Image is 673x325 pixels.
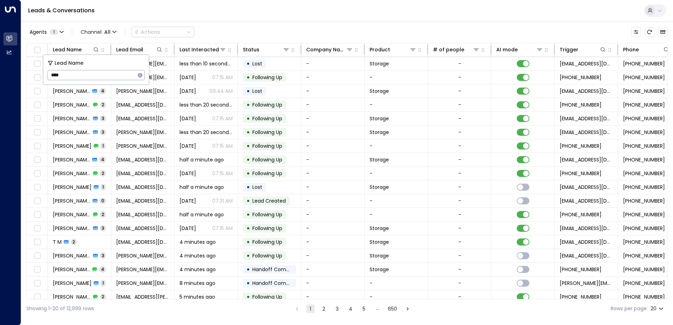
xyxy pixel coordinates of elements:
span: Toggle select row [33,87,42,96]
span: leads@space-station.co.uk [560,252,613,259]
div: • [246,195,250,207]
span: Toggle select row [33,251,42,260]
div: - [458,225,461,232]
span: ohstopit@gmail.com [116,238,169,246]
div: - [458,252,461,259]
span: 1 [101,143,106,149]
span: vyhupigiq@gmail.com [116,184,169,191]
span: kirsten-walton@outlook.com [116,266,169,273]
div: # of people [433,45,464,54]
span: Toggle select row [33,142,42,151]
div: Lead Name [53,45,82,54]
span: 3 [100,129,106,135]
span: ian.thorne@yahoo.co.uk [116,142,169,149]
td: - [365,290,428,304]
div: - [458,184,461,191]
span: less than 20 seconds ago [180,101,233,108]
div: • [246,58,250,70]
span: Ian Thorne [53,142,92,149]
div: - [458,280,461,287]
div: - [458,238,461,246]
div: • [246,99,250,111]
span: 1 [101,184,106,190]
button: Go to page 650 [386,305,398,313]
td: - [301,180,365,194]
span: Graham Nieves [53,197,90,204]
span: ibraar.s.hussain@gmail.com [116,88,169,95]
span: 3 [100,253,106,259]
span: +447702781997 [623,280,665,287]
span: Lost [252,184,262,191]
span: Following Up [252,156,282,163]
span: Sep 17, 2025 [180,170,196,177]
span: Ian Thorne [53,129,91,136]
span: Toggle select row [33,73,42,82]
div: AI mode [496,45,543,54]
span: Handoff Completed [252,266,302,273]
span: 2 [100,294,106,300]
button: Agents1 [26,27,66,37]
span: +447305831078 [623,129,665,136]
span: leads@space-station.co.uk [560,88,613,95]
div: … [373,305,382,313]
span: shelby.buchan1992@gmail.com [116,101,169,108]
span: leads@space-station.co.uk [560,197,613,204]
span: Following Up [252,115,282,122]
td: - [301,263,365,276]
div: • [246,181,250,193]
span: Following Up [252,211,282,218]
span: Storage [370,115,389,122]
div: 20 [650,304,665,314]
span: 4 minutes ago [180,266,216,273]
div: Lead Name [53,45,100,54]
div: Status [243,45,290,54]
span: Handoff Completed [252,280,302,287]
td: - [301,153,365,166]
p: 07:15 AM [212,170,233,177]
div: - [458,88,461,95]
span: Refresh [644,27,654,37]
button: Go to page 4 [346,305,355,313]
td: - [365,194,428,208]
button: Customize [631,27,641,37]
div: Phone [623,45,639,54]
span: Storage [370,225,389,232]
span: Lost [252,88,262,95]
button: Archived Leads [658,27,668,37]
td: - [301,57,365,70]
span: Lead Created [252,197,286,204]
span: Following Up [252,293,282,300]
span: kirsten-walton@outlook.com [116,280,169,287]
span: Following Up [252,252,282,259]
label: Rows per page: [611,305,648,312]
td: - [301,71,365,84]
button: Go to page 2 [320,305,328,313]
span: Storage [370,156,389,163]
td: - [365,139,428,153]
span: +447918557252 [623,74,665,81]
span: +447305831078 [623,142,665,149]
span: leads@space-station.co.uk [560,238,613,246]
span: 5 minutes ago [180,293,215,300]
div: Last Interacted [180,45,226,54]
div: Trigger [560,45,606,54]
span: Sep 04, 2025 [180,88,196,95]
td: - [301,208,365,221]
td: - [365,208,428,221]
div: - [458,142,461,149]
span: Storage [370,266,389,273]
span: +447918557252 [623,88,665,95]
span: 4 minutes ago [180,238,216,246]
span: +447305831078 [560,142,602,149]
div: - [458,197,461,204]
span: nopulivy@gmail.com [116,225,169,232]
p: 09:44 AM [209,88,233,95]
p: 07:15 AM [212,74,233,81]
span: 1 [50,29,58,35]
td: - [301,222,365,235]
div: • [246,236,250,248]
span: ian.thorne@yahoo.co.uk [116,129,169,136]
span: 4 [99,266,106,272]
span: half a minute ago [180,211,224,218]
span: 1 [101,280,106,286]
